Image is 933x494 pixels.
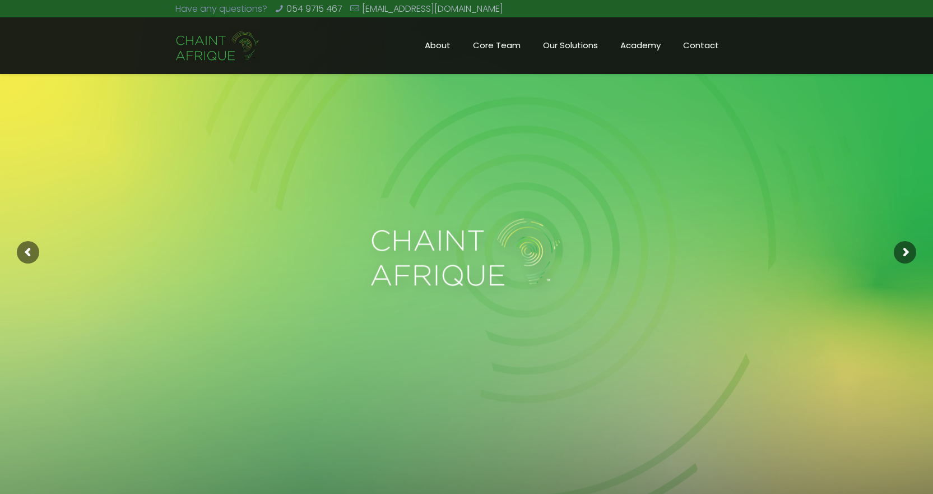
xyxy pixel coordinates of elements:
[175,17,261,73] a: Chaint Afrique
[286,2,342,15] a: 054 9715 467
[532,37,609,54] span: Our Solutions
[462,17,532,73] a: Core Team
[672,37,730,54] span: Contact
[362,2,503,15] a: [EMAIL_ADDRESS][DOMAIN_NAME]
[532,17,609,73] a: Our Solutions
[462,37,532,54] span: Core Team
[414,37,462,54] span: About
[609,37,672,54] span: Academy
[175,29,261,63] img: Chaint_Afrique-20
[672,17,730,73] a: Contact
[414,17,462,73] a: About
[609,17,672,73] a: Academy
